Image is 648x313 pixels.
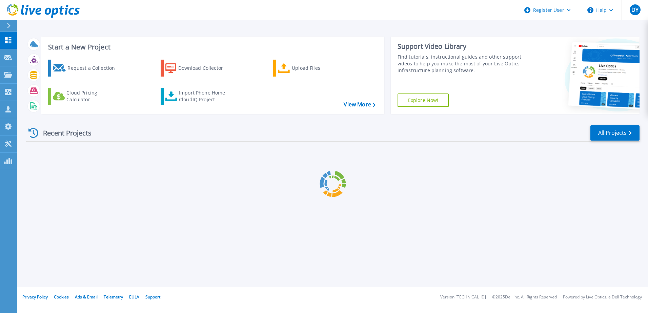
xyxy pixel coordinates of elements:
h3: Start a New Project [48,43,375,51]
div: Download Collector [178,61,232,75]
div: Support Video Library [398,42,524,51]
span: DY [631,7,639,13]
a: Upload Files [273,60,349,77]
a: All Projects [590,125,640,141]
div: Request a Collection [67,61,122,75]
a: Ads & Email [75,294,98,300]
div: Recent Projects [26,125,101,141]
div: Cloud Pricing Calculator [66,89,121,103]
a: Request a Collection [48,60,124,77]
a: Explore Now! [398,93,449,107]
a: Cloud Pricing Calculator [48,88,124,105]
a: Cookies [54,294,69,300]
a: Telemetry [104,294,123,300]
a: Privacy Policy [22,294,48,300]
a: EULA [129,294,139,300]
a: Download Collector [161,60,236,77]
li: Powered by Live Optics, a Dell Technology [563,295,642,299]
div: Find tutorials, instructional guides and other support videos to help you make the most of your L... [398,54,524,74]
li: © 2025 Dell Inc. All Rights Reserved [492,295,557,299]
div: Import Phone Home CloudIQ Project [179,89,232,103]
li: Version: [TECHNICAL_ID] [440,295,486,299]
div: Upload Files [292,61,346,75]
a: Support [145,294,160,300]
a: View More [344,101,375,108]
